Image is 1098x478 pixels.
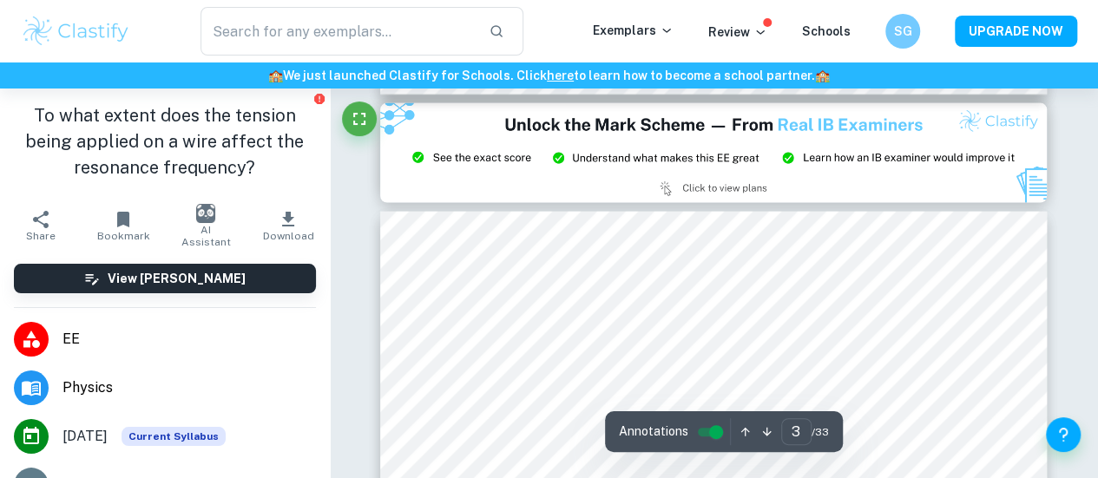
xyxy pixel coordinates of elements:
h6: View [PERSON_NAME] [108,269,246,288]
button: UPGRADE NOW [955,16,1077,47]
span: / 33 [812,424,829,440]
span: Bookmark [97,230,150,242]
img: Clastify logo [21,14,131,49]
h6: SG [893,22,913,41]
button: AI Assistant [165,201,247,250]
span: Download [263,230,314,242]
span: Physics [62,377,316,398]
button: Help and Feedback [1046,417,1081,452]
input: Search for any exemplars... [201,7,475,56]
span: Annotations [619,422,688,441]
button: Report issue [313,92,326,105]
p: Review [708,23,767,42]
div: This exemplar is based on the current syllabus. Feel free to refer to it for inspiration/ideas wh... [122,427,226,446]
button: Fullscreen [342,101,377,136]
button: SG [885,14,920,49]
button: Download [247,201,330,250]
img: Ad [380,103,1047,203]
span: [DATE] [62,426,108,447]
button: Bookmark [82,201,165,250]
span: 🏫 [815,69,830,82]
img: AI Assistant [196,204,215,223]
h1: To what extent does the tension being applied on a wire affect the resonance frequency? [14,102,316,180]
a: Schools [802,24,851,38]
span: 🏫 [268,69,283,82]
span: Share [26,230,56,242]
span: EE [62,329,316,350]
span: AI Assistant [175,224,237,248]
p: Exemplars [593,21,674,40]
span: Current Syllabus [122,427,226,446]
h6: We just launched Clastify for Schools. Click to learn how to become a school partner. [3,66,1095,85]
a: here [547,69,574,82]
button: View [PERSON_NAME] [14,264,316,293]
